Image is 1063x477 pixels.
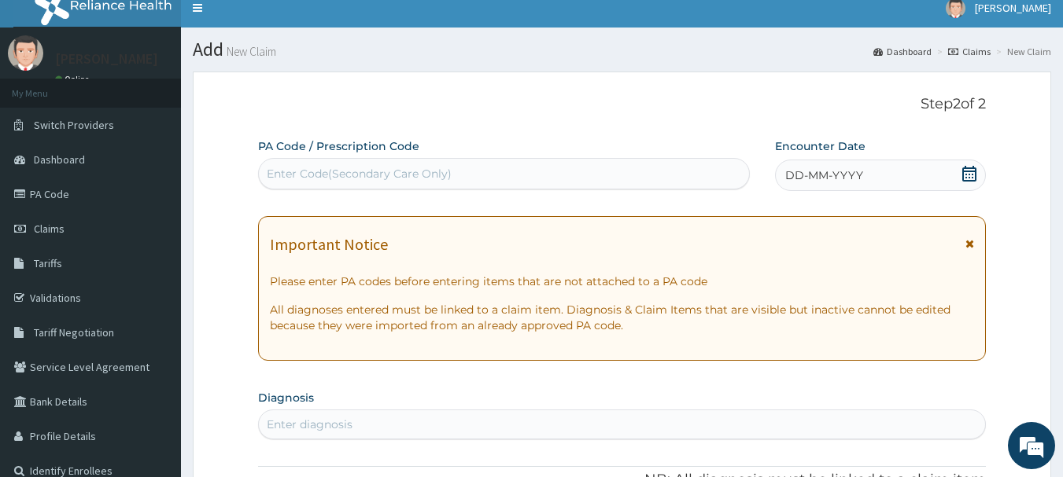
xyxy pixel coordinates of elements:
div: Chat with us now [82,88,264,108]
span: Tariff Negotiation [34,325,114,339]
p: Please enter PA codes before entering items that are not attached to a PA code [270,273,975,289]
div: Enter Code(Secondary Care Only) [267,166,452,182]
div: Minimize live chat window [258,8,296,46]
label: PA Code / Prescription Code [258,138,419,154]
a: Claims [948,45,991,58]
p: Step 2 of 2 [258,96,987,113]
img: d_794563401_company_1708531726252_794563401 [29,79,64,118]
label: Diagnosis [258,390,314,405]
p: All diagnoses entered must be linked to a claim item. Diagnosis & Claim Items that are visible bu... [270,302,975,333]
span: Dashboard [34,152,85,167]
label: Encounter Date [775,138,866,154]
a: Online [55,74,93,85]
textarea: Type your message and hit 'Enter' [8,314,300,369]
span: [PERSON_NAME] [975,1,1051,15]
span: Claims [34,222,65,236]
h1: Add [193,39,1051,60]
img: User Image [8,35,43,71]
p: [PERSON_NAME] [55,52,158,66]
div: Enter diagnosis [267,416,352,432]
a: Dashboard [873,45,932,58]
span: Tariffs [34,256,62,270]
small: New Claim [223,46,276,57]
span: DD-MM-YYYY [785,167,863,183]
span: Switch Providers [34,118,114,132]
h1: Important Notice [270,236,388,253]
li: New Claim [992,45,1051,58]
span: We're online! [91,140,217,299]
